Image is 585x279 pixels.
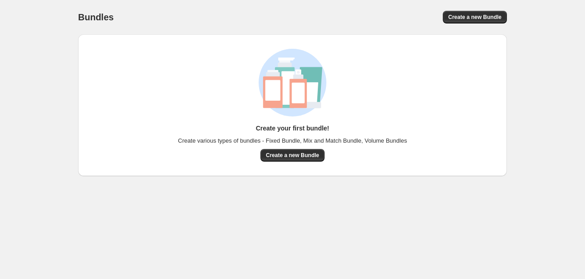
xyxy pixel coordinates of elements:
span: Create a new Bundle [448,14,501,21]
span: Create a new Bundle [266,152,319,159]
span: Create various types of bundles - Fixed Bundle, Mix and Match Bundle, Volume Bundles [178,136,407,145]
h1: Bundles [78,12,114,23]
button: Create a new Bundle [443,11,507,23]
button: Create a new Bundle [260,149,325,162]
h3: Create your first bundle! [256,124,330,133]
